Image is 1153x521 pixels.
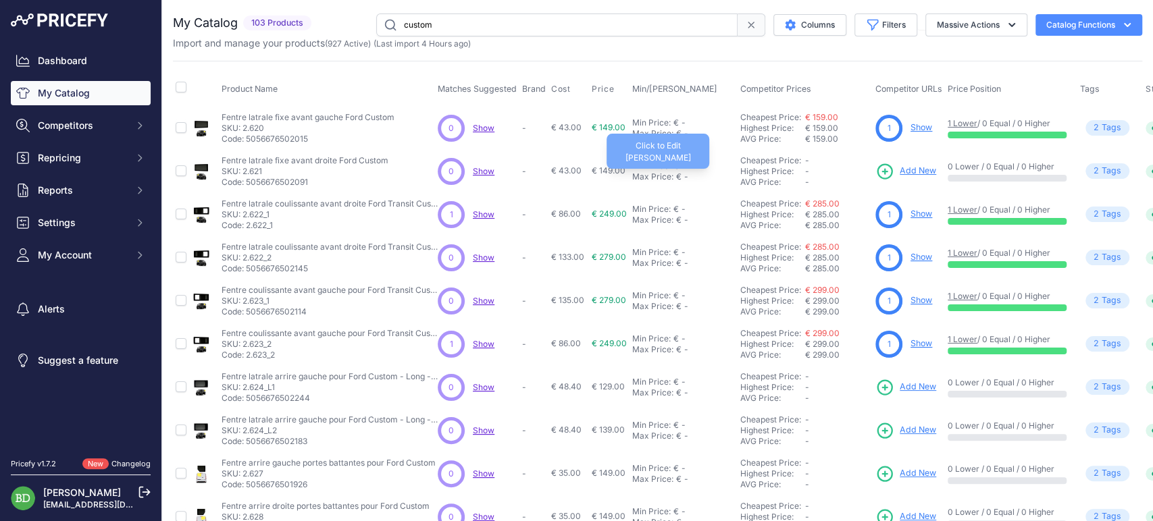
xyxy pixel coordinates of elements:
a: 1 Lower [948,291,977,301]
span: Add New [900,424,936,437]
a: Show [911,252,932,262]
p: Code: 2.622_1 [222,220,438,231]
div: Min Price: [632,377,671,387]
div: € 299.00 [805,306,870,317]
span: Matches Suggested [438,84,517,94]
div: € [673,290,679,301]
div: AVG Price: [740,350,805,360]
p: / 0 Equal / 0 Higher [948,334,1067,345]
div: Highest Price: [740,468,805,479]
div: - [679,204,686,215]
a: Add New [875,162,936,181]
span: - [805,382,809,392]
div: Pricefy v1.7.2 [11,458,56,470]
span: Price [592,84,614,94]
a: 1 Lower [948,248,977,258]
a: Cheapest Price: [740,155,801,165]
span: Tag [1085,120,1129,136]
span: 1 [450,338,453,350]
div: - [682,431,688,441]
span: Show [473,123,494,133]
span: € 299.00 [805,339,840,349]
div: € [676,258,682,269]
a: 1 Lower [948,334,977,344]
span: Cost [551,84,570,94]
p: Fentre latrale fixe avant droite Ford Custom [222,155,388,166]
a: Cheapest Price: [740,458,801,468]
h2: My Catalog [173,13,238,32]
button: Price [592,84,617,94]
p: / 0 Equal / 0 Higher [948,204,1067,215]
a: Show [473,209,494,219]
p: Fentre latrale arrire gauche pour Ford Custom - Long - XL / Largo [222,414,438,425]
span: 2 [1094,424,1099,437]
div: € 285.00 [805,263,870,274]
div: Min Price: [632,117,671,128]
a: [PERSON_NAME] [43,487,121,498]
div: € [676,387,682,398]
span: € 48.40 [551,424,582,435]
div: Min Price: [632,247,671,258]
div: - [679,463,686,474]
span: 2 [1094,121,1099,134]
span: s [1117,121,1121,134]
span: - [805,371,809,381]
div: - [679,247,686,258]
div: € [676,474,682,485]
span: 0 [449,381,454,393]
p: Fentre coulissante avant gauche pour Ford Transit Custom - Al fondo de la ventana [222,285,438,296]
p: - [522,123,546,134]
a: Add New [875,421,936,440]
span: Brand [522,84,546,94]
button: Catalog Functions [1035,14,1142,36]
div: € 285.00 [805,220,870,231]
div: Highest Price: [740,425,805,436]
button: My Account [11,243,151,267]
a: Suggest a feature [11,348,151,373]
div: AVG Price: [740,393,805,404]
a: € 159.00 [805,112,838,122]
span: 0 [449,165,454,177]
div: Min Price: [632,463,671,474]
a: Show [473,252,494,263]
span: 0 [449,122,454,134]
p: SKU: 2.621 [222,166,388,177]
p: 0 Lower / 0 Equal / 0 Higher [948,464,1067,474]
span: - [805,425,809,435]
div: AVG Price: [740,436,805,447]
div: Highest Price: [740,339,805,350]
p: / 0 Equal / 0 Higher [948,291,1067,302]
div: € [676,128,682,139]
div: - [682,258,688,269]
span: Tag [1085,422,1129,438]
span: - [805,155,809,165]
span: Repricing [38,151,126,165]
div: Max Price: [632,387,673,398]
p: 0 Lower / 0 Equal / 0 Higher [948,377,1067,388]
div: - [682,128,688,139]
p: Fentre coulissante avant gauche pour Ford Transit Custom - En la parte delantera de la ventana [222,328,438,339]
a: € 285.00 [805,198,840,209]
a: Cheapest Price: [740,501,801,511]
span: - [805,479,809,489]
a: Alerts [11,297,151,321]
a: € 299.00 [805,328,840,338]
p: - [522,166,546,177]
p: Code: 5056676502015 [222,134,394,144]
span: € 249.00 [592,338,627,348]
div: Max Price: [632,431,673,441]
div: Highest Price: [740,123,805,134]
span: € 133.00 [551,252,584,262]
div: Min Price: [632,333,671,344]
span: € 159.00 [805,123,838,133]
div: € [673,463,679,474]
a: Dashboard [11,49,151,73]
p: Import and manage your products [173,36,471,50]
div: - [682,474,688,485]
input: Search [376,13,738,36]
a: Cheapest Price: [740,414,801,424]
p: Fentre latrale arrire gauche pour Ford Custom - Long - S / Corto [222,371,438,382]
div: - [682,171,688,182]
p: - [522,339,546,350]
